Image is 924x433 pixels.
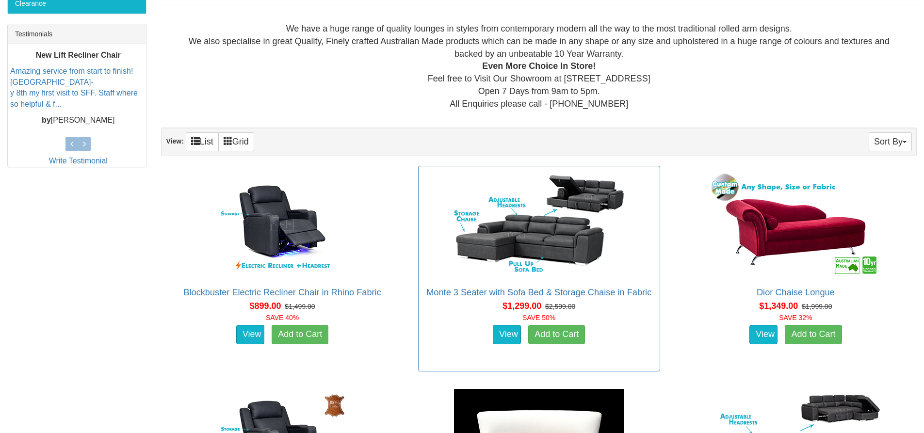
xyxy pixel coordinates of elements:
[183,288,381,297] a: Blockbuster Electric Recliner Chair in Rhino Fabric
[779,314,812,321] font: SAVE 32%
[249,301,281,311] span: $899.00
[749,325,778,344] a: View
[236,325,264,344] a: View
[218,132,254,151] a: Grid
[42,116,51,125] b: by
[49,157,108,165] a: Write Testimonial
[266,314,299,321] font: SAVE 40%
[522,314,555,321] font: SAVE 50%
[285,303,315,310] del: $1,499.00
[545,303,575,310] del: $2,599.00
[272,325,328,344] a: Add to Cart
[708,171,883,278] img: Dior Chaise Longue
[785,325,842,344] a: Add to Cart
[802,303,832,310] del: $1,999.00
[426,288,651,297] a: Monte 3 Seater with Sofa Bed & Storage Chaise in Fabric
[869,132,912,151] button: Sort By
[10,67,138,109] a: Amazing service from start to finish! [GEOGRAPHIC_DATA]-y 8th my first visit to SFF. Staff where ...
[757,288,835,297] a: Dior Chaise Longue
[503,301,541,311] span: $1,299.00
[10,115,146,127] p: [PERSON_NAME]
[482,61,596,71] b: Even More Choice In Store!
[8,24,146,44] div: Testimonials
[166,137,183,145] strong: View:
[528,325,585,344] a: Add to Cart
[186,132,219,151] a: List
[493,325,521,344] a: View
[36,51,121,59] b: New Lift Recliner Chair
[169,23,909,110] div: We have a huge range of quality lounges in styles from contemporary modern all the way to the mos...
[195,171,370,278] img: Blockbuster Electric Recliner Chair in Rhino Fabric
[759,301,798,311] span: $1,349.00
[452,171,626,278] img: Monte 3 Seater with Sofa Bed & Storage Chaise in Fabric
